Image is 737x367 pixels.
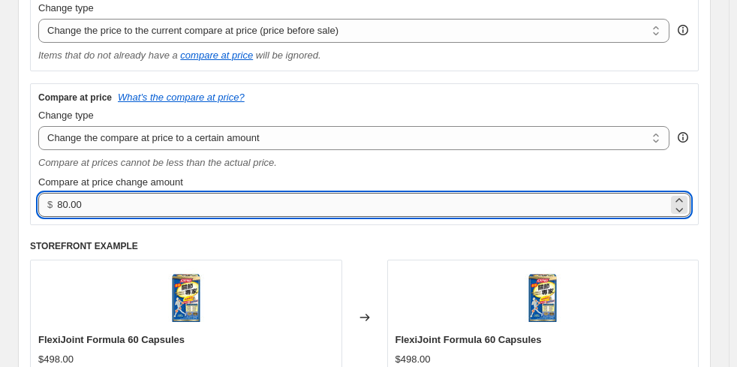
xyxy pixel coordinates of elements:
input: 80.00 [57,193,668,217]
img: 2982f_1_80x.jpg [513,268,573,328]
div: help [675,23,690,38]
span: Change type [38,2,94,14]
span: FlexiJoint Formula 60 Capsules [396,334,542,345]
button: What's the compare at price? [118,92,245,103]
span: Compare at price change amount [38,176,183,188]
h3: Compare at price [38,92,112,104]
span: Change type [38,110,94,121]
span: $ [47,199,53,210]
i: Compare at prices cannot be less than the actual price. [38,157,277,168]
i: will be ignored. [256,50,321,61]
span: FlexiJoint Formula 60 Capsules [38,334,185,345]
div: $498.00 [396,352,431,367]
h6: STOREFRONT EXAMPLE [30,240,699,252]
div: help [675,130,690,145]
div: $498.00 [38,352,74,367]
img: 2982f_1_80x.jpg [156,268,216,328]
i: Items that do not already have a [38,50,178,61]
button: compare at price [180,50,253,61]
